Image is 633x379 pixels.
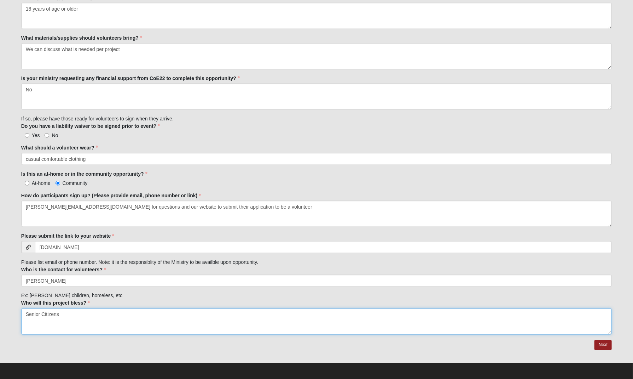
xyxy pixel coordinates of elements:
[21,192,201,199] label: How do participants sign up? (Please provide email, phone number or link)
[45,133,49,138] input: No
[21,75,240,82] label: Is your ministry requesting any financial support from CoE22 to complete this opportunity?
[594,340,612,350] a: Next
[32,132,40,138] span: Yes
[21,232,115,239] label: Please submit the link to your website
[21,170,147,177] label: Is this an at-home or in the community opportunity?
[56,181,60,186] input: Community
[52,132,58,138] span: No
[21,123,160,130] label: Do you have a liability waiver to be signed prior to event?
[21,300,90,307] label: Who will this project bless?
[25,181,29,186] input: At-home
[63,180,88,186] span: Community
[21,34,142,41] label: What materials/supplies should volunteers bring?
[25,133,29,138] input: Yes
[21,144,98,151] label: What should a volunteer wear?
[21,266,106,273] label: Who is the contact for volunteers?
[32,180,51,186] span: At-home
